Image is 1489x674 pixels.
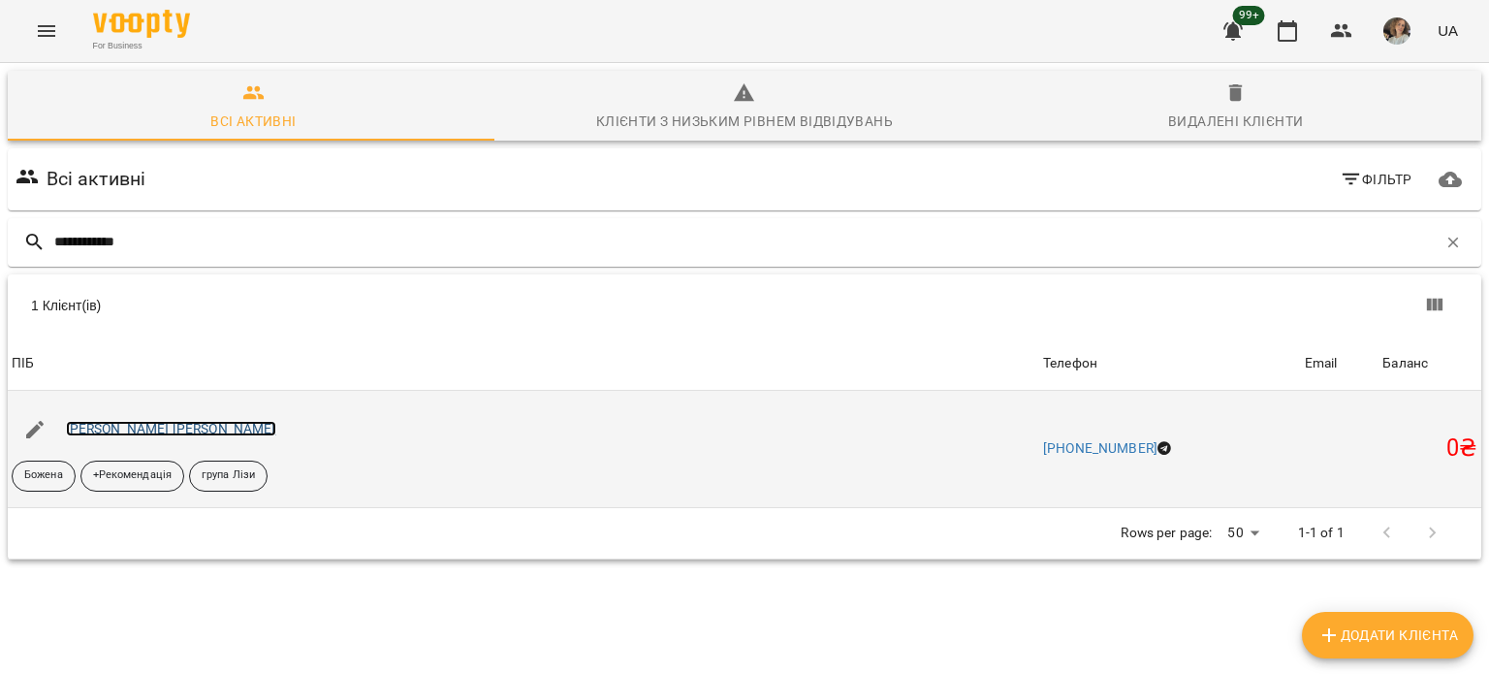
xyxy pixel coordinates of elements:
[1340,168,1412,191] span: Фільтр
[1317,624,1458,647] span: Додати клієнта
[47,164,146,194] h6: Всі активні
[80,461,184,492] div: +Рекомендація
[93,10,190,38] img: Voopty Logo
[1382,352,1428,375] div: Баланс
[1430,13,1466,48] button: UA
[93,40,190,52] span: For Business
[1302,612,1473,658] button: Додати клієнта
[1043,352,1297,375] span: Телефон
[12,352,1035,375] span: ПІБ
[1305,352,1338,375] div: Email
[31,296,756,315] div: 1 Клієнт(ів)
[1382,352,1477,375] span: Баланс
[1168,110,1303,133] div: Видалені клієнти
[93,467,172,484] p: +Рекомендація
[1382,433,1477,464] h5: 0 ₴
[1121,524,1212,543] p: Rows per page:
[210,110,296,133] div: Всі активні
[12,352,34,375] div: Sort
[596,110,893,133] div: Клієнти з низьким рівнем відвідувань
[189,461,268,492] div: група Лізи
[1298,524,1345,543] p: 1-1 of 1
[1233,6,1265,25] span: 99+
[202,467,255,484] p: група Лізи
[1382,352,1428,375] div: Sort
[1438,20,1458,41] span: UA
[8,274,1481,337] div: Table Toolbar
[1332,162,1420,197] button: Фільтр
[1043,440,1157,456] a: [PHONE_NUMBER]
[1305,352,1338,375] div: Sort
[23,8,70,54] button: Menu
[1383,17,1410,45] img: 32c0240b4d36dd2a5551494be5772e58.jpg
[1043,352,1097,375] div: Телефон
[66,421,276,436] a: [PERSON_NAME] [PERSON_NAME]
[24,467,63,484] p: Божена
[1305,352,1375,375] span: Email
[12,461,76,492] div: Божена
[12,352,34,375] div: ПІБ
[1411,282,1458,329] button: Вигляд колонок
[1043,352,1097,375] div: Sort
[1220,519,1266,547] div: 50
